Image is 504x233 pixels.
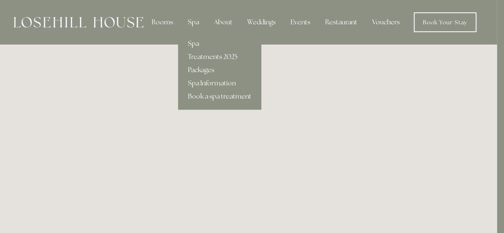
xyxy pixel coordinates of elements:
a: Book a spa treatment [178,90,261,103]
div: Spa [181,14,206,31]
div: Events [284,14,317,31]
div: Restaurant [319,14,364,31]
a: Spa Information [178,77,261,90]
a: Vouchers [366,14,406,31]
a: Book Your Stay [414,12,476,32]
div: Rooms [145,14,180,31]
img: Losehill House [14,17,143,28]
a: Packages [178,64,261,77]
a: Treatments 2025 [178,50,261,64]
a: Spa [178,37,261,50]
div: About [207,14,239,31]
div: Weddings [241,14,282,31]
